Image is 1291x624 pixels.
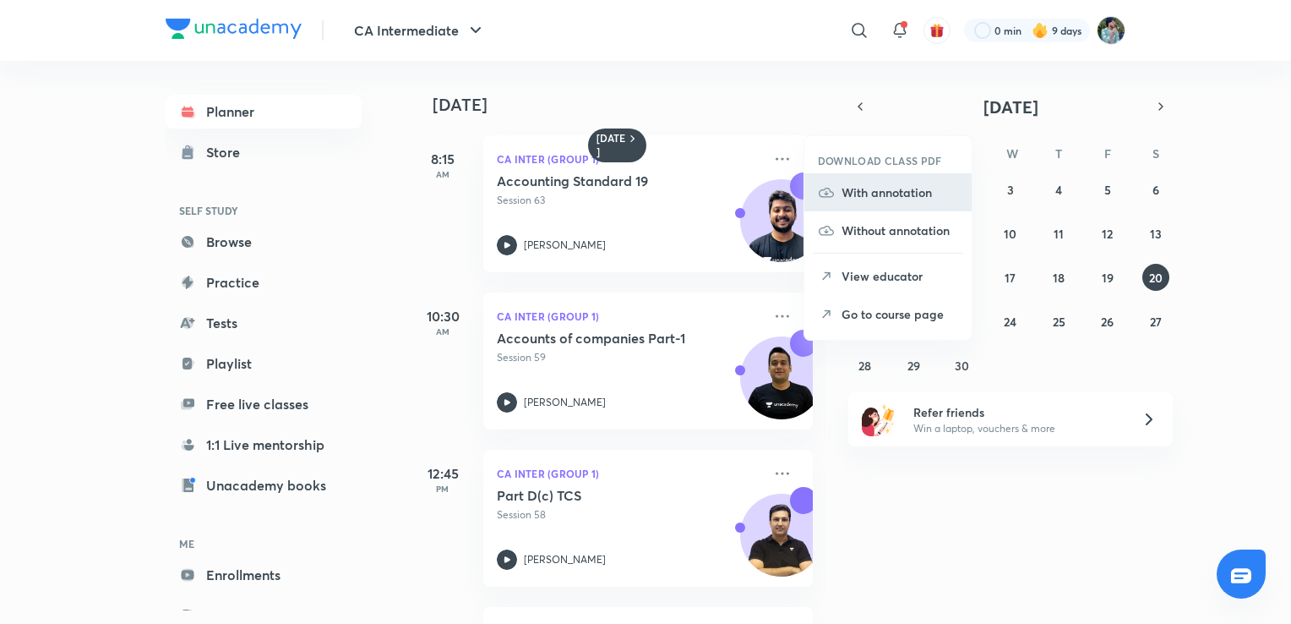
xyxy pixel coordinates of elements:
[166,558,362,592] a: Enrollments
[166,387,362,421] a: Free live classes
[1094,220,1121,247] button: September 12, 2025
[1005,270,1016,286] abbr: September 17, 2025
[852,352,879,379] button: September 28, 2025
[166,347,362,380] a: Playlist
[983,96,1038,118] span: [DATE]
[1142,220,1169,247] button: September 13, 2025
[1142,176,1169,203] button: September 6, 2025
[166,19,302,43] a: Company Logo
[949,352,976,379] button: September 30, 2025
[1053,270,1065,286] abbr: September 18, 2025
[872,95,1149,118] button: [DATE]
[997,220,1024,247] button: September 10, 2025
[524,395,606,410] p: [PERSON_NAME]
[900,352,927,379] button: September 29, 2025
[409,149,477,169] h5: 8:15
[1006,145,1018,161] abbr: Wednesday
[524,238,606,253] p: [PERSON_NAME]
[497,507,762,523] p: Session 58
[955,358,969,374] abbr: September 30, 2025
[1053,314,1065,330] abbr: September 25, 2025
[929,23,945,38] img: avatar
[497,463,762,484] p: CA Inter (Group 1)
[206,142,250,162] div: Store
[997,308,1024,335] button: September 24, 2025
[741,189,822,270] img: Avatar
[166,19,302,39] img: Company Logo
[1101,314,1114,330] abbr: September 26, 2025
[1045,220,1072,247] button: September 11, 2025
[166,306,362,340] a: Tests
[1094,176,1121,203] button: September 5, 2025
[497,487,707,504] h5: Part D(c) TCS
[166,95,362,129] a: Planner
[497,330,707,347] h5: Accounts of companies Part-1
[1152,145,1159,161] abbr: Saturday
[524,552,606,567] p: [PERSON_NAME]
[433,95,830,115] h4: [DATE]
[997,176,1024,203] button: September 3, 2025
[1094,264,1121,291] button: September 19, 2025
[862,402,896,436] img: referral
[1102,270,1114,286] abbr: September 19, 2025
[1055,182,1062,198] abbr: September 4, 2025
[818,153,942,168] h6: DOWNLOAD CLASS PDF
[166,225,362,259] a: Browse
[997,264,1024,291] button: September 17, 2025
[842,305,958,323] p: Go to course page
[409,169,477,179] p: AM
[907,358,920,374] abbr: September 29, 2025
[166,468,362,502] a: Unacademy books
[842,267,958,285] p: View educator
[166,196,362,225] h6: SELF STUDY
[1152,182,1159,198] abbr: September 6, 2025
[497,193,762,208] p: Session 63
[497,149,762,169] p: CA Inter (Group 1)
[741,503,822,584] img: Avatar
[913,403,1121,421] h6: Refer friends
[1045,264,1072,291] button: September 18, 2025
[1045,308,1072,335] button: September 25, 2025
[741,346,822,427] img: Avatar
[1054,226,1064,242] abbr: September 11, 2025
[923,17,951,44] button: avatar
[1032,22,1049,39] img: streak
[409,463,477,484] h5: 12:45
[344,14,496,47] button: CA Intermediate
[913,421,1121,436] p: Win a laptop, vouchers & more
[1097,16,1125,45] img: Santosh Kumar Thakur
[1007,182,1014,198] abbr: September 3, 2025
[1004,314,1016,330] abbr: September 24, 2025
[1149,270,1163,286] abbr: September 20, 2025
[1102,226,1113,242] abbr: September 12, 2025
[166,428,362,462] a: 1:1 Live mentorship
[1104,145,1111,161] abbr: Friday
[166,265,362,299] a: Practice
[858,358,871,374] abbr: September 28, 2025
[1045,176,1072,203] button: September 4, 2025
[166,135,362,169] a: Store
[409,306,477,326] h5: 10:30
[166,529,362,558] h6: ME
[1142,264,1169,291] button: September 20, 2025
[1104,182,1111,198] abbr: September 5, 2025
[497,350,762,365] p: Session 59
[1142,308,1169,335] button: September 27, 2025
[497,172,707,189] h5: Accounting Standard 19
[842,183,958,201] p: With annotation
[1004,226,1016,242] abbr: September 10, 2025
[596,132,626,159] h6: [DATE]
[409,326,477,337] p: AM
[497,306,762,326] p: CA Inter (Group 1)
[1150,226,1162,242] abbr: September 13, 2025
[409,484,477,494] p: PM
[1150,314,1162,330] abbr: September 27, 2025
[842,222,958,239] p: Without annotation
[1094,308,1121,335] button: September 26, 2025
[1055,145,1062,161] abbr: Thursday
